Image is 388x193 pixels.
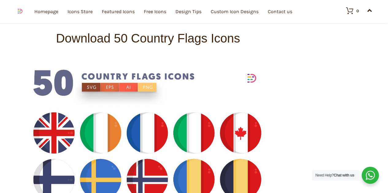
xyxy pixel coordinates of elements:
strong: Chat with us [334,173,354,177]
h2: Download 50 Country Flags Icons [16,25,280,51]
a: 0 [340,7,359,14]
div: 0 [356,9,359,13]
span: Need Help? [315,173,354,177]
